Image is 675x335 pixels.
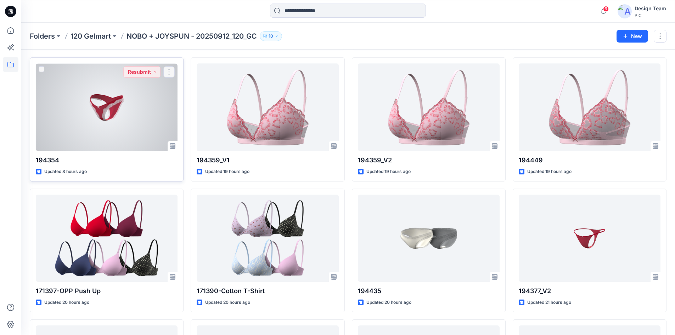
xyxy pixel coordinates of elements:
a: 194435 [358,195,500,282]
div: PIC [635,13,666,18]
p: Updated 8 hours ago [44,168,87,175]
p: 10 [269,32,273,40]
p: Updated 20 hours ago [205,299,250,306]
img: avatar [618,4,632,18]
p: 194354 [36,155,178,165]
a: 194359_V2 [358,63,500,151]
a: 120 Gelmart [71,31,111,41]
p: Updated 19 hours ago [527,168,572,175]
a: 194354 [36,63,178,151]
a: 194359_V1 [197,63,338,151]
p: 171397-OPP Push Up [36,286,178,296]
a: 171397-OPP Push Up [36,195,178,282]
p: 194449 [519,155,660,165]
button: 10 [260,31,282,41]
p: 194359_V1 [197,155,338,165]
p: Updated 20 hours ago [44,299,89,306]
div: Design Team [635,4,666,13]
p: Updated 19 hours ago [205,168,249,175]
p: 194359_V2 [358,155,500,165]
button: New [617,30,648,43]
a: 171390-Cotton T-Shirt [197,195,338,282]
p: NOBO + JOYSPUN - 20250912_120_GC [126,31,257,41]
span: 6 [603,6,609,12]
p: Updated 19 hours ago [366,168,411,175]
p: 194435 [358,286,500,296]
a: Folders [30,31,55,41]
p: 171390-Cotton T-Shirt [197,286,338,296]
p: 194377_V2 [519,286,660,296]
p: Updated 21 hours ago [527,299,571,306]
a: 194377_V2 [519,195,660,282]
a: 194449 [519,63,660,151]
p: Updated 20 hours ago [366,299,411,306]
